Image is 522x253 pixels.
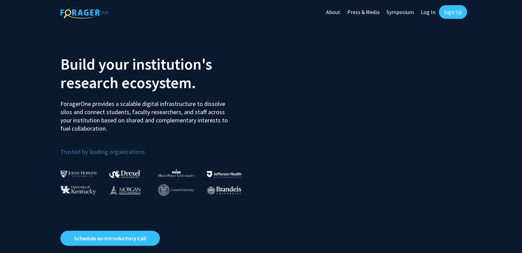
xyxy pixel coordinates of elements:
[60,7,108,19] img: ForagerOne Logo
[60,138,256,157] p: Trusted by leading organizations
[439,5,467,19] a: Sign Up
[109,185,141,194] img: Morgan State University
[207,186,241,195] img: Brandeis University
[60,170,97,178] img: Johns Hopkins University
[158,184,194,196] img: Cornell University
[158,169,195,177] img: High Point University
[60,55,256,92] h2: Build your institution's research ecosystem.
[60,185,96,195] img: University of Kentucky
[60,95,233,133] p: ForagerOne provides a scalable digital infrastructure to dissolve silos and connect students, fac...
[109,170,140,178] img: Drexel University
[60,231,160,246] a: Opens in a new tab
[207,171,241,178] img: Thomas Jefferson University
